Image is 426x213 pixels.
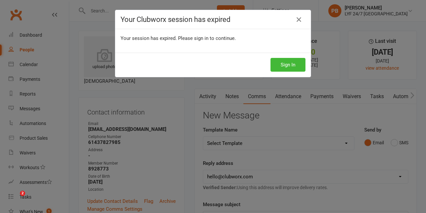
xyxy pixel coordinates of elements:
[294,14,304,25] a: Close
[270,58,305,72] button: Sign In
[121,15,305,24] h4: Your Clubworx session has expired
[20,191,25,196] span: 2
[121,35,236,41] span: Your session has expired. Please sign in to continue.
[7,191,22,206] iframe: Intercom live chat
